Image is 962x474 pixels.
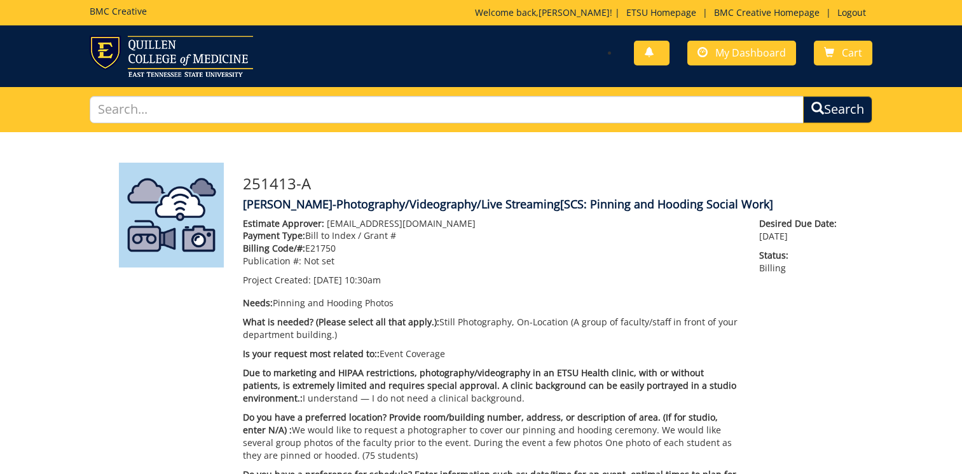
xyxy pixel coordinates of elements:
[90,96,804,123] input: Search...
[243,316,741,341] p: Still Photography, On-Location (A group of faculty/staff in front of your department building.)
[243,297,273,309] span: Needs:
[243,217,324,229] span: Estimate Approver:
[243,255,301,267] span: Publication #:
[475,6,872,19] p: Welcome back, ! | | |
[759,217,843,243] p: [DATE]
[243,229,741,242] p: Bill to Index / Grant #
[715,46,786,60] span: My Dashboard
[243,348,741,360] p: Event Coverage
[803,96,872,123] button: Search
[243,242,305,254] span: Billing Code/#:
[90,6,147,16] h5: BMC Creative
[243,217,741,230] p: [EMAIL_ADDRESS][DOMAIN_NAME]
[243,175,844,192] h3: 251413-A
[831,6,872,18] a: Logout
[620,6,703,18] a: ETSU Homepage
[243,367,736,404] span: Due to marketing and HIPAA restrictions, photography/videography in an ETSU Health clinic, with o...
[687,41,796,65] a: My Dashboard
[539,6,610,18] a: [PERSON_NAME]
[90,36,253,77] img: ETSU logo
[304,255,334,267] span: Not set
[708,6,826,18] a: BMC Creative Homepage
[243,411,741,462] p: We would like to request a photographer to cover our pinning and hooding ceremony. We would like ...
[759,249,843,274] p: Billing
[814,41,872,65] a: Cart
[243,367,741,405] p: I understand — I do not need a clinical background.
[243,274,311,286] span: Project Created:
[759,217,843,230] span: Desired Due Date:
[243,229,305,241] span: Payment Type:
[759,249,843,262] span: Status:
[119,163,224,267] img: Product featured image
[842,46,862,60] span: Cart
[243,411,718,436] span: Do you have a preferred location? Provide room/building number, address, or description of area. ...
[560,196,773,212] span: [SCS: Pinning and Hooding Social Work]
[243,242,741,255] p: E21750
[313,274,381,286] span: [DATE] 10:30am
[243,198,844,211] h4: [PERSON_NAME]-Photography/Videography/Live Streaming
[243,297,741,309] p: Pinning and Hooding Photos
[243,348,380,360] span: Is your request most related to::
[243,316,439,328] span: What is needed? (Please select all that apply.):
